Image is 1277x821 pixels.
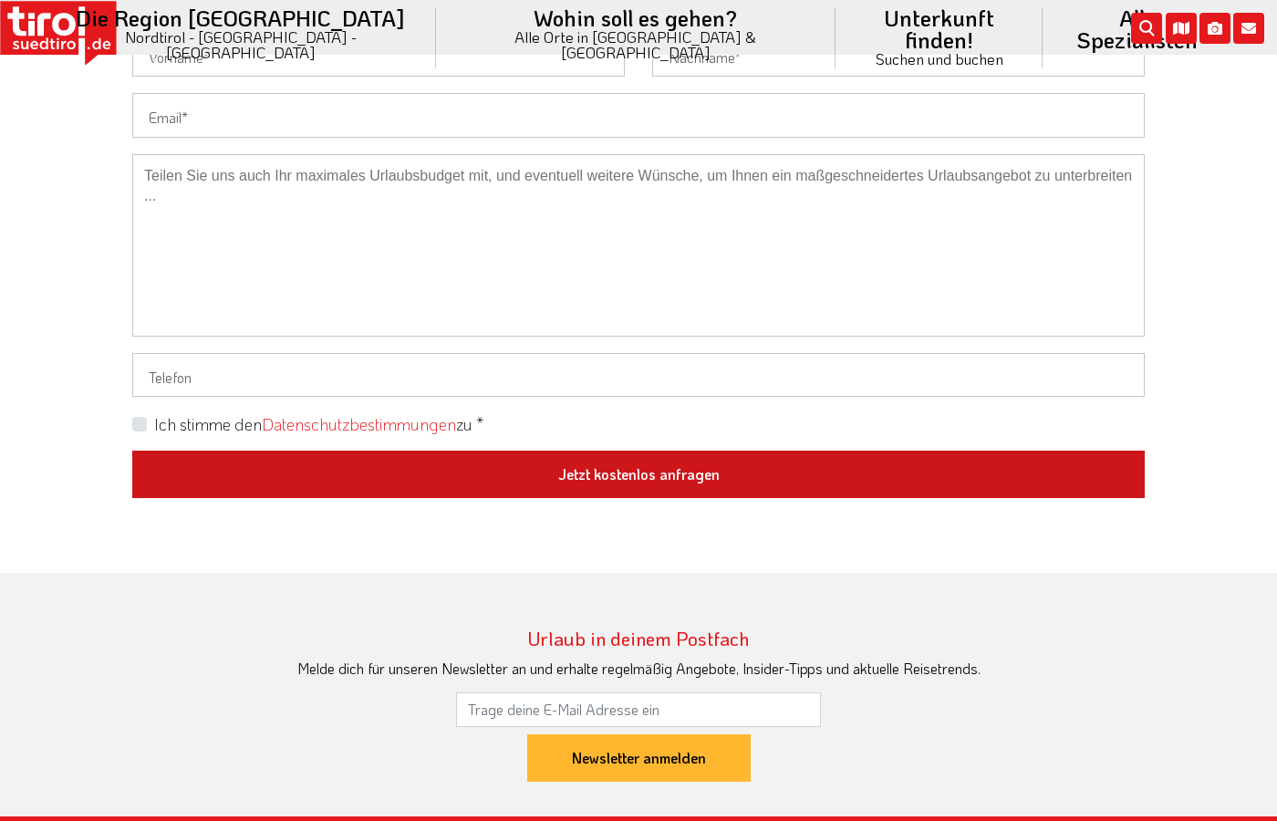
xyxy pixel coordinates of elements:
input: Trage deine E-Mail Adresse ein [456,692,821,727]
a: Datenschutzbestimmungen [262,413,456,435]
i: Karte öffnen [1166,13,1197,44]
h3: Urlaub in deinem Postfach [132,628,1145,649]
button: Jetzt kostenlos anfragen [132,451,1145,498]
i: Fotogalerie [1199,13,1230,44]
i: Kontakt [1233,13,1264,44]
input: Newsletter anmelden [527,734,751,782]
label: Ich stimme den zu * [154,413,483,436]
small: Suchen und buchen [857,51,1022,67]
div: Melde dich für unseren Newsletter an und erhalte regelmäßig Angebote, Insider-Tipps und aktuelle ... [132,659,1145,679]
small: Alle Orte in [GEOGRAPHIC_DATA] & [GEOGRAPHIC_DATA] [458,29,814,60]
small: Nordtirol - [GEOGRAPHIC_DATA] - [GEOGRAPHIC_DATA] [67,29,414,60]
